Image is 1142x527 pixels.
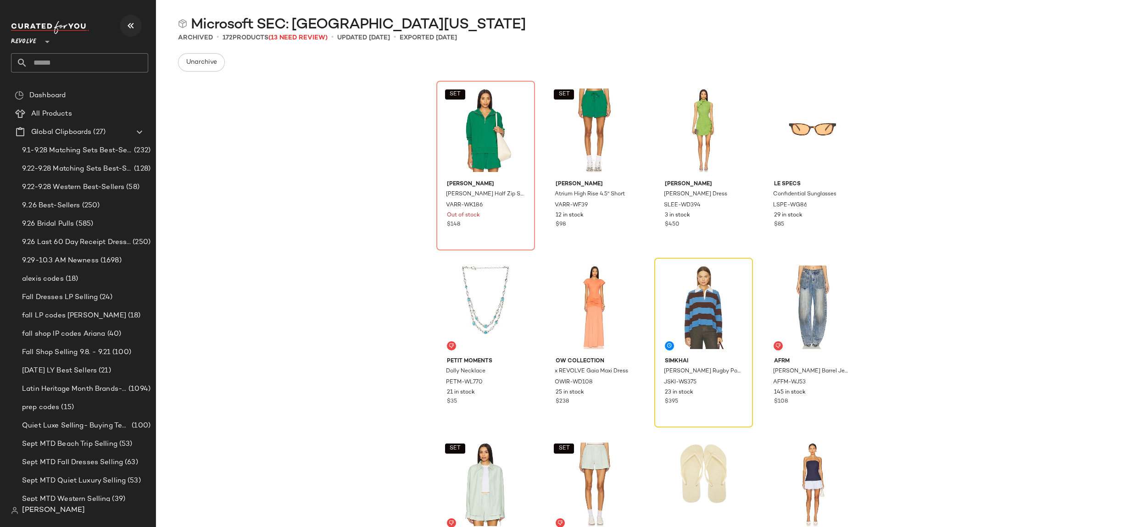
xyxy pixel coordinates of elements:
[117,439,133,449] span: (53)
[774,388,805,397] span: 145 in stock
[22,200,80,211] span: 9..26 Best-Sellers
[126,311,141,321] span: (18)
[449,520,454,526] img: svg%3e
[774,398,787,406] span: $108
[31,109,72,119] span: All Products
[29,90,66,101] span: Dashboard
[664,190,727,199] span: [PERSON_NAME] Dress
[556,388,584,397] span: 25 in stock
[130,421,150,431] span: (100)
[447,357,524,366] span: petit moments
[11,21,89,34] img: cfy_white_logo.C9jOOHJF.svg
[554,444,574,454] button: SET
[555,378,593,387] span: OWIR-WD108
[22,311,126,321] span: fall LP codes [PERSON_NAME]
[22,494,110,505] span: Sept MTD Western Selling
[22,274,64,284] span: alexis codes
[22,292,98,303] span: Fall Dresses LP Selling
[22,255,99,266] span: 9.29-10.3 AM Newness
[556,398,569,406] span: $238
[440,261,532,354] img: PETM-WL770_V1.jpg
[22,219,74,229] span: 9.26 Bridal Pulls
[22,457,123,468] span: Sept MTD Fall Dresses Selling
[440,84,532,177] img: VARR-WK186_V1.jpg
[775,343,781,349] img: svg%3e
[445,444,465,454] button: SET
[223,34,233,41] span: 172
[131,237,150,248] span: (250)
[449,445,461,452] span: SET
[22,366,97,376] span: [DATE] LY Best Sellers
[178,33,213,43] span: Archived
[15,91,24,100] img: svg%3e
[22,384,127,394] span: Latin Heritage Month Brands- DO NOT DELETE
[556,180,633,189] span: [PERSON_NAME]
[447,221,460,229] span: $148
[657,84,750,177] img: SLEE-WD394_V1.jpg
[400,33,457,43] p: Exported [DATE]
[22,476,126,486] span: Sept MTD Quiet Luxury Selling
[268,34,328,41] span: (13 Need Review)
[127,384,150,394] span: (1094)
[31,127,91,138] span: Global Clipboards
[97,366,111,376] span: (21)
[773,378,805,387] span: AFFM-WJ53
[22,505,85,516] span: [PERSON_NAME]
[98,292,112,303] span: (24)
[22,421,130,431] span: Quiet Luxe Selling- Buying Team
[110,494,125,505] span: (39)
[123,457,138,468] span: (63)
[446,201,483,210] span: VARR-WK186
[774,357,851,366] span: AFRM
[22,164,132,174] span: 9.22-9.28 Matching Sets Best-Sellers
[774,211,802,220] span: 29 in stock
[223,33,328,43] div: Products
[22,237,131,248] span: 9.26 Last 60 Day Receipt Dresses Selling
[664,378,696,387] span: JSKI-WS375
[665,180,742,189] span: [PERSON_NAME]
[664,367,741,376] span: [PERSON_NAME] Rugby Polo Top
[665,398,678,406] span: $395
[99,255,122,266] span: (1698)
[556,211,584,220] span: 12 in stock
[446,367,485,376] span: Dolly Necklace
[59,402,74,413] span: (15)
[132,164,150,174] span: (128)
[64,274,78,284] span: (18)
[178,53,225,72] button: Unarchive
[22,347,111,358] span: Fall Shop Selling 9.8. - 9.21
[657,261,750,354] img: JSKI-WS375_V1.jpg
[665,211,690,220] span: 3 in stock
[665,221,680,229] span: $450
[558,91,570,98] span: SET
[558,445,570,452] span: SET
[665,388,693,397] span: 23 in stock
[191,16,526,34] span: Microsoft SEC: [GEOGRAPHIC_DATA][US_STATE]
[446,378,483,387] span: PETM-WL770
[555,190,625,199] span: Atrium High Rise 4.5" Short
[548,84,641,177] img: VARR-WF39_V1.jpg
[773,367,850,376] span: [PERSON_NAME] Barrel Jeans
[449,91,461,98] span: SET
[22,182,124,193] span: 9.22-9.28 Western Best-Sellers
[447,398,457,406] span: $35
[22,439,117,449] span: Sept MTD Beach Trip Selling
[337,33,390,43] p: updated [DATE]
[217,32,219,43] span: •
[766,84,858,177] img: LSPE-WG86_V1.jpg
[22,329,106,339] span: fall shop lP codes Ariana
[178,19,187,28] img: svg%3e
[774,221,784,229] span: $85
[665,357,742,366] span: SIMKHAI
[447,180,524,189] span: [PERSON_NAME]
[554,89,574,100] button: SET
[331,32,334,43] span: •
[773,201,807,210] span: LSPE-WG86
[557,520,563,526] img: svg%3e
[773,190,836,199] span: Confidential Sunglasses
[447,211,480,220] span: Out of stock
[664,201,701,210] span: SLEE-WD394
[80,200,100,211] span: (250)
[186,59,217,66] span: Unarchive
[555,201,588,210] span: VARR-WF39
